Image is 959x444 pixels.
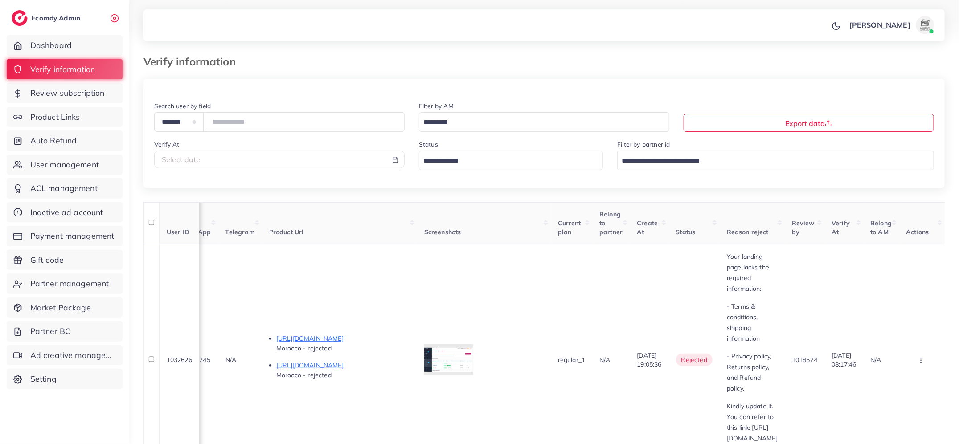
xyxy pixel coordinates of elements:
span: Review subscription [30,87,105,99]
span: 1018574 [792,356,817,364]
a: Partner BC [7,321,123,342]
a: Market Package [7,297,123,318]
input: Search for option [420,154,592,168]
span: N/A [225,356,236,364]
button: Export data [684,114,934,132]
span: N/A [871,356,881,364]
span: Payment management [30,230,115,242]
label: Verify At [154,140,179,149]
a: [PERSON_NAME]avatar [844,16,938,34]
div: Search for option [617,151,934,170]
span: ACL management [30,183,98,194]
span: [DATE] 08:17:46 [832,351,856,368]
span: Morocco - rejected [276,344,332,352]
span: Belong to AM [871,219,892,236]
p: [URL][DOMAIN_NAME] [276,360,410,371]
a: Dashboard [7,35,123,56]
span: regular_1 [558,356,585,364]
span: Product Links [30,111,80,123]
span: Reason reject [727,228,769,236]
span: Market Package [30,302,91,314]
span: Status [676,228,696,236]
span: 1032626 [167,356,192,364]
a: Ad creative management [7,345,123,366]
p: Kindly update it. You can refer to this link: [URL][DOMAIN_NAME] [727,401,778,444]
span: Ad creative management [30,350,116,361]
p: - Terms & conditions, shipping information [727,301,778,344]
a: Review subscription [7,83,123,103]
p: Your landing page lacks the required information: [727,251,778,294]
span: Gift code [30,254,64,266]
a: logoEcomdy Admin [12,10,82,26]
span: User management [30,159,99,171]
span: Product Url [269,228,304,236]
a: ACL management [7,178,123,199]
span: Morocco - rejected [276,371,332,379]
a: Auto Refund [7,130,123,151]
span: Setting [30,373,57,385]
span: User ID [167,228,189,236]
input: Search for option [420,116,658,130]
img: logo [12,10,28,26]
span: rejected [676,354,713,366]
label: Filter by partner id [617,140,670,149]
span: Auto Refund [30,135,77,147]
span: Current plan [558,219,581,236]
label: Search user by field [154,102,211,110]
span: Telegram [225,228,255,236]
span: Select date [162,155,201,164]
img: avatar [916,16,934,34]
p: - Privacy policy, Returns policy, and Refund policy. [727,351,778,394]
div: Search for option [419,151,603,170]
label: Status [419,140,438,149]
span: Partner management [30,278,109,289]
span: Inactive ad account [30,207,103,218]
a: Setting [7,369,123,389]
span: Export data [785,119,832,128]
span: [DATE] 19:05:36 [637,351,662,368]
h3: Verify information [143,55,243,68]
span: Dashboard [30,40,72,51]
p: [PERSON_NAME] [849,20,910,30]
a: Product Links [7,107,123,127]
span: Verify information [30,64,95,75]
input: Search for option [619,154,922,168]
span: Verify At [832,219,850,236]
a: Partner management [7,273,123,294]
span: Create At [637,219,658,236]
span: Partner BC [30,326,71,337]
a: Verify information [7,59,123,80]
div: Search for option [419,112,669,131]
span: Actions [906,228,929,236]
span: Belong to partner [599,210,623,236]
a: User management [7,155,123,175]
a: Inactive ad account [7,202,123,223]
label: Filter by AM [419,102,454,110]
span: Review by [792,219,815,236]
p: [URL][DOMAIN_NAME] [276,333,410,344]
h2: Ecomdy Admin [31,14,82,22]
img: img uploaded [424,348,473,372]
span: N/A [599,356,610,364]
a: Gift code [7,250,123,270]
a: Payment management [7,226,123,246]
span: Screenshots [424,228,461,236]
